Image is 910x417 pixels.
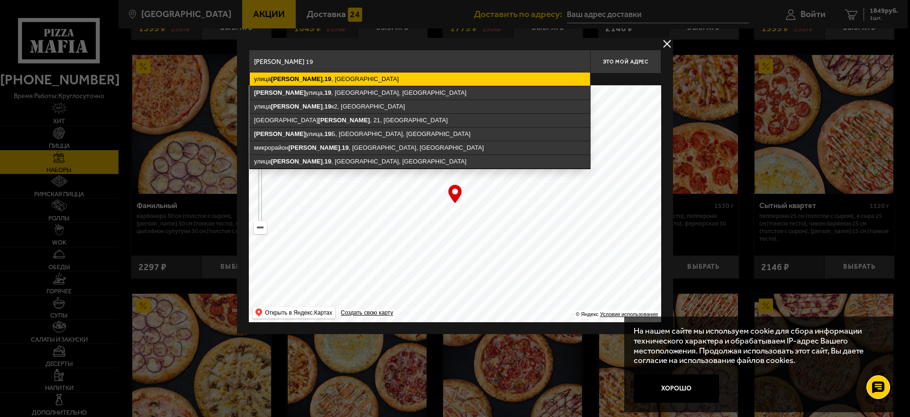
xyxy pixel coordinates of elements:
[661,38,673,50] button: delivery type
[324,130,331,137] ymaps: 19
[600,311,658,317] a: Условия использования
[254,130,306,137] ymaps: [PERSON_NAME]
[288,144,340,151] ymaps: [PERSON_NAME]
[324,103,331,110] ymaps: 19
[576,311,599,317] ymaps: © Яндекс
[324,158,331,165] ymaps: 19
[271,158,323,165] ymaps: [PERSON_NAME]
[590,50,661,73] button: Это мой адрес
[324,89,331,96] ymaps: 19
[250,141,590,154] ymaps: микрорайон , , [GEOGRAPHIC_DATA], [GEOGRAPHIC_DATA]
[318,117,370,124] ymaps: [PERSON_NAME]
[250,73,590,86] ymaps: улица , , [GEOGRAPHIC_DATA]
[249,76,382,83] p: Укажите дом на карте или в поле ввода
[253,307,335,318] ymaps: Открыть в Яндекс.Картах
[265,307,332,318] ymaps: Открыть в Яндекс.Картах
[271,75,323,82] ymaps: [PERSON_NAME]
[603,59,648,65] span: Это мой адрес
[250,114,590,127] ymaps: [GEOGRAPHIC_DATA] , 21, [GEOGRAPHIC_DATA]
[271,103,323,110] ymaps: [PERSON_NAME]
[254,89,306,96] ymaps: [PERSON_NAME]
[250,155,590,168] ymaps: улица , , [GEOGRAPHIC_DATA], [GEOGRAPHIC_DATA]
[634,374,719,403] button: Хорошо
[250,127,590,141] ymaps: улица, Б, [GEOGRAPHIC_DATA], [GEOGRAPHIC_DATA]
[634,326,882,365] p: На нашем сайте мы используем cookie для сбора информации технического характера и обрабатываем IP...
[250,86,590,100] ymaps: улица, , [GEOGRAPHIC_DATA], [GEOGRAPHIC_DATA]
[250,100,590,113] ymaps: улица , к2, [GEOGRAPHIC_DATA]
[339,309,395,317] a: Создать свою карту
[324,75,331,82] ymaps: 19
[342,144,348,151] ymaps: 19
[249,50,590,73] input: Введите адрес доставки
